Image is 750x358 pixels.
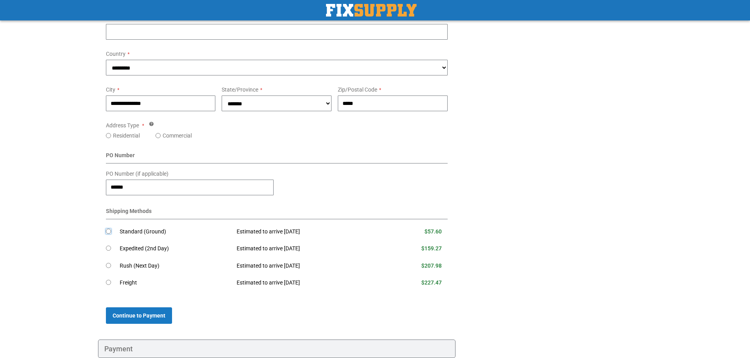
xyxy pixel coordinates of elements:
[120,274,231,292] td: Freight
[421,263,442,269] span: $207.98
[113,312,165,319] span: Continue to Payment
[106,51,126,57] span: Country
[338,86,377,93] span: Zip/Postal Code
[106,307,172,324] button: Continue to Payment
[106,207,448,219] div: Shipping Methods
[106,171,169,177] span: PO Number (if applicable)
[421,245,442,252] span: $159.27
[163,132,192,140] label: Commercial
[106,86,115,93] span: City
[326,4,417,17] img: Fix Industrial Supply
[106,122,139,129] span: Address Type
[231,257,383,275] td: Estimated to arrive [DATE]
[120,257,231,275] td: Rush (Next Day)
[120,240,231,257] td: Expedited (2nd Day)
[106,151,448,163] div: PO Number
[424,228,442,235] span: $57.60
[120,223,231,241] td: Standard (Ground)
[231,274,383,292] td: Estimated to arrive [DATE]
[231,240,383,257] td: Estimated to arrive [DATE]
[326,4,417,17] a: store logo
[231,223,383,241] td: Estimated to arrive [DATE]
[222,86,258,93] span: State/Province
[113,132,140,140] label: Residential
[421,279,442,286] span: $227.47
